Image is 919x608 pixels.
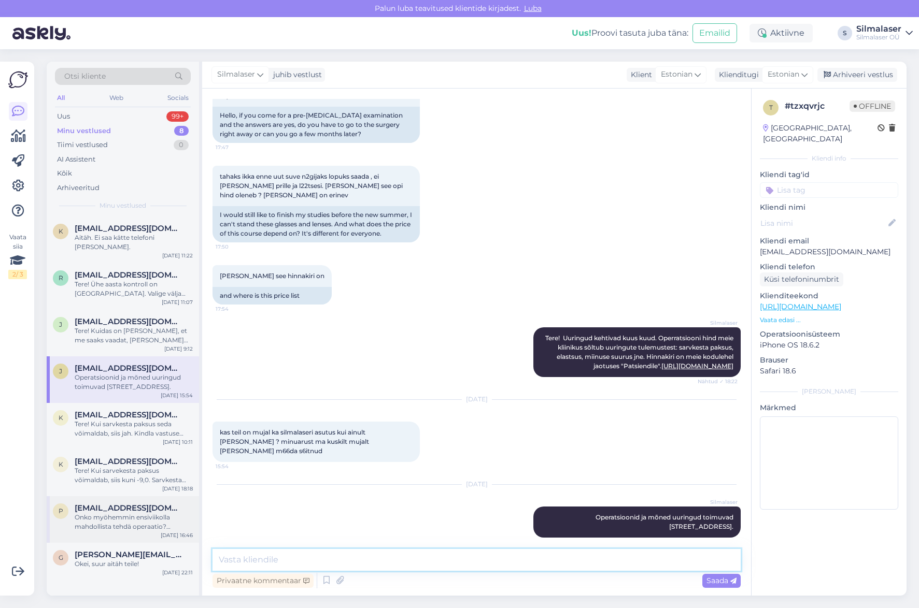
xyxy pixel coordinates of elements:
[213,574,314,588] div: Privaatne kommentaar
[760,340,898,351] p: iPhone OS 18.6.2
[760,402,898,413] p: Märkmed
[220,428,371,455] span: kas teil on mujal ka silmalaseri asutus kui ainult [PERSON_NAME] ? minuarust ma kuskilt mujalt [P...
[100,201,146,210] span: Minu vestlused
[166,111,189,122] div: 99+
[699,319,738,327] span: Silmalaser
[75,410,182,419] span: k.trey@hotmail.com
[59,227,63,235] span: k
[174,126,189,136] div: 8
[8,233,27,279] div: Vaata siia
[8,270,27,279] div: 2 / 3
[107,91,125,105] div: Web
[572,28,591,38] b: Uus!
[220,272,324,280] span: [PERSON_NAME] see hinnakiri on
[760,272,843,286] div: Küsi telefoninumbrit
[59,460,63,468] span: k
[760,262,898,272] p: Kliendi telefon
[75,270,182,280] span: rikasimone14@gmail.com
[850,100,895,112] span: Offline
[661,69,692,80] span: Estonian
[817,68,897,82] div: Arhiveeri vestlus
[760,329,898,340] p: Operatsioonisüsteem
[760,387,898,396] div: [PERSON_NAME]
[75,364,182,373] span: jasmine.mahov@gmail.com
[763,123,878,144] div: [GEOGRAPHIC_DATA], [GEOGRAPHIC_DATA]
[163,438,193,446] div: [DATE] 10:11
[699,538,738,546] span: 11:40
[59,414,63,422] span: k
[75,503,182,513] span: pasi.stenvall@kolumbus.fi
[521,4,545,13] span: Luba
[750,24,813,42] div: Aktiivne
[760,291,898,301] p: Klienditeekond
[165,91,191,105] div: Socials
[760,169,898,180] p: Kliendi tag'id
[75,466,193,485] div: Tere! Kui sarvekesta paksus võimaldab, siis kuni -9,0. Sarvkesta paksust mõõdame uuringute käigus.
[760,355,898,366] p: Brauser
[75,457,182,466] span: kairiinmitt@hotmail.com
[75,280,193,298] div: Tere! Ühe aasta kontroll on [GEOGRAPHIC_DATA]. Valige välja teile meeldiv optometristi aeg ja kir...
[760,366,898,377] p: Safari 18.6
[760,202,898,213] p: Kliendi nimi
[760,302,841,311] a: [URL][DOMAIN_NAME]
[162,569,193,576] div: [DATE] 22:11
[572,27,688,39] div: Proovi tasuta juba täna:
[75,373,193,392] div: Operatsioonid ja mõned uuringud toimuvad [STREET_ADDRESS].
[838,26,852,40] div: S
[220,172,404,199] span: tahaks ikka enne uut suve n2gijaks lopuks saada , ei [PERSON_NAME] prille ja l22tsesi. [PERSON_NA...
[57,111,70,122] div: Uus
[213,107,420,143] div: Hello, if you come for a pre-[MEDICAL_DATA] examination and the answers are yes, do you have to g...
[692,23,737,43] button: Emailid
[59,554,63,561] span: g
[57,154,95,165] div: AI Assistent
[75,317,182,326] span: jomresa@gmail.com
[162,485,193,493] div: [DATE] 18:18
[785,100,850,112] div: # tzxqvrjc
[856,33,901,41] div: Silmalaser OÜ
[59,507,63,515] span: p
[213,395,741,404] div: [DATE]
[213,480,741,489] div: [DATE]
[57,183,100,193] div: Arhiveeritud
[760,218,886,229] input: Lisa nimi
[162,252,193,259] div: [DATE] 11:22
[760,154,898,163] div: Kliendi info
[64,71,106,82] span: Otsi kliente
[161,392,193,399] div: [DATE] 15:54
[59,321,62,328] span: j
[698,378,738,385] span: Nähtud ✓ 18:22
[8,70,28,90] img: Askly Logo
[75,419,193,438] div: Tere! Kui sarvkesta paksus seda võimaldab, siis jah. Kindla vastuse saame anda siis kui oleme tei...
[75,559,193,569] div: Okei, suur aitäh teile!
[217,69,255,80] span: Silmalaser
[213,206,420,242] div: I would still like to finish my studies before the new summer, I can't stand these glasses and le...
[162,298,193,306] div: [DATE] 11:07
[760,182,898,198] input: Lisa tag
[57,126,111,136] div: Minu vestlused
[216,305,255,313] span: 17:54
[545,334,735,370] span: Tere! Uuringud kehtivad kuus kuud. Operratsiooni hind meie kliinikus sõltub uuringute tulemustest...
[57,168,72,179] div: Kõik
[75,224,182,233] span: kaisa772@gmail.com
[715,69,759,80] div: Klienditugi
[161,531,193,539] div: [DATE] 16:46
[59,274,63,282] span: r
[768,69,799,80] span: Estonian
[164,345,193,353] div: [DATE] 9:12
[75,550,182,559] span: gregor.trave@gmail.com
[760,247,898,257] p: [EMAIL_ADDRESS][DOMAIN_NAME]
[75,513,193,531] div: Onko myöhemmin ensiviikolla mahdollista tehdä operaatio? Maanantaina [PERSON_NAME] kiireinen. Esi...
[699,498,738,506] span: Silmalaser
[760,315,898,325] p: Vaata edasi ...
[216,462,255,470] span: 15:54
[706,576,737,585] span: Saada
[213,287,332,305] div: and where is this price list
[216,243,255,251] span: 17:50
[760,236,898,247] p: Kliendi email
[59,367,62,375] span: j
[75,233,193,252] div: Aitäh. Ei saa kätte telefoni [PERSON_NAME].
[596,513,735,530] span: Operatsioonid ja mõned uuringud toimuvad [STREET_ADDRESS].
[216,143,255,151] span: 17:47
[75,326,193,345] div: Tere! Kuidas on [PERSON_NAME], et me saaks vaadat, [PERSON_NAME] juures Te käinud [PERSON_NAME] v...
[269,69,322,80] div: juhib vestlust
